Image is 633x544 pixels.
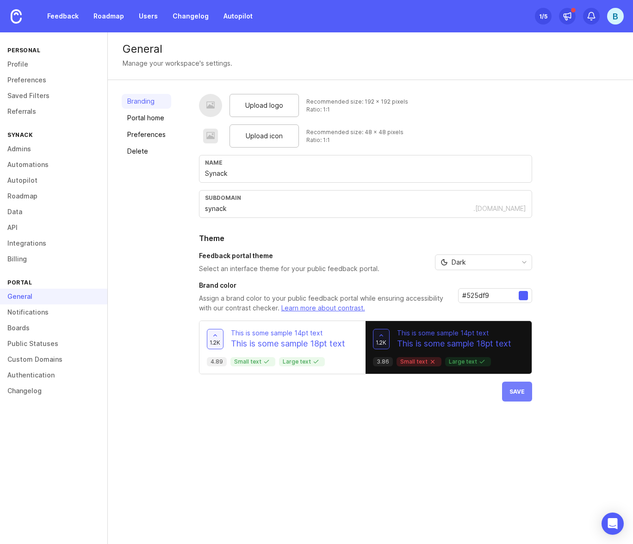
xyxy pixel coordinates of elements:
[234,358,272,365] p: Small text
[167,8,214,25] a: Changelog
[502,382,532,402] button: Save
[123,58,232,68] div: Manage your workspace's settings.
[133,8,163,25] a: Users
[373,329,390,349] button: 1.2k
[122,144,171,159] a: Delete
[400,358,438,365] p: Small text
[539,10,547,23] div: 1 /5
[42,8,84,25] a: Feedback
[199,251,379,260] h3: Feedback portal theme
[283,358,321,365] p: Large text
[210,339,220,346] span: 1.2k
[452,257,466,267] span: Dark
[199,264,379,273] p: Select an interface theme for your public feedback portal.
[205,194,526,201] div: subdomain
[306,128,403,136] div: Recommended size: 48 x 48 pixels
[122,127,171,142] a: Preferences
[122,94,171,109] a: Branding
[205,159,526,166] div: Name
[397,328,511,338] p: This is some sample 14pt text
[199,233,532,244] h2: Theme
[441,259,448,266] svg: prefix icon Moon
[205,204,473,214] input: Subdomain
[231,328,345,338] p: This is some sample 14pt text
[397,338,511,350] p: This is some sample 18pt text
[11,9,22,24] img: Canny Home
[377,358,389,365] p: 3.86
[211,358,223,365] p: 4.89
[517,259,532,266] svg: toggle icon
[509,388,525,395] span: Save
[602,513,624,535] div: Open Intercom Messenger
[607,8,624,25] button: B
[231,338,345,350] p: This is some sample 18pt text
[435,254,532,270] div: toggle menu
[199,294,451,313] p: Assign a brand color to your public feedback portal while ensuring accessibility with our contras...
[123,43,618,55] div: General
[306,136,403,144] div: Ratio: 1:1
[218,8,258,25] a: Autopilot
[199,281,451,290] h3: Brand color
[306,105,408,113] div: Ratio: 1:1
[246,131,283,141] span: Upload icon
[449,358,487,365] p: Large text
[122,111,171,125] a: Portal home
[376,339,386,346] span: 1.2k
[245,100,283,111] span: Upload logo
[535,8,552,25] button: 1/5
[281,304,365,312] a: Learn more about contrast.
[306,98,408,105] div: Recommended size: 192 x 192 pixels
[473,204,526,213] div: .[DOMAIN_NAME]
[207,329,223,349] button: 1.2k
[88,8,130,25] a: Roadmap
